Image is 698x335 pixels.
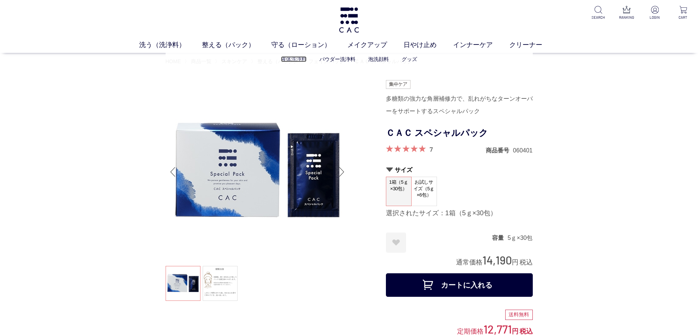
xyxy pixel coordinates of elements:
a: SEARCH [589,6,607,20]
span: お試しサイズ（5ｇ×6包） [412,177,437,200]
div: 送料無料 [505,310,533,320]
button: カートに入れる [386,273,533,297]
img: logo [338,7,360,33]
h2: サイズ [386,166,533,174]
a: インナーケア [453,40,509,50]
a: RANKING [618,6,636,20]
div: 選択されたサイズ：1箱（5ｇ×30包） [386,209,533,218]
div: 多糖類の強力な角層補修力で、乱れがちなターンオーバーをサポートするスペシャルパック [386,93,533,118]
span: 通常価格 [456,259,482,266]
a: お気に入りに登録する [386,233,406,253]
div: Previous slide [166,157,180,187]
a: 整える（パック） [202,40,271,50]
h1: ＣＡＣ スペシャルパック [386,125,533,141]
span: 税込 [520,259,533,266]
a: パウダー洗浄料 [319,56,355,62]
dd: 5ｇ×30包 [507,234,532,242]
a: グッズ [402,56,417,62]
span: 円 [512,328,518,335]
img: ＣＡＣ スペシャルパック 1箱（5ｇ×30包） [166,80,349,264]
a: 洗う（洗浄料） [139,40,202,50]
p: SEARCH [589,15,607,20]
dt: 商品番号 [486,147,513,154]
div: Next slide [334,157,349,187]
span: 定期価格 [457,327,484,335]
dt: 容量 [492,234,507,242]
a: クリーナー [509,40,559,50]
a: 7 [430,145,433,153]
dd: 060401 [513,147,532,154]
a: メイクアップ [347,40,404,50]
p: RANKING [618,15,636,20]
p: LOGIN [646,15,664,20]
span: 円 [512,259,518,266]
a: 守る（ローション） [271,40,347,50]
span: 14,190 [482,253,512,267]
a: 液体洗浄料 [281,56,307,62]
span: 1箱（5ｇ×30包） [386,177,411,198]
a: 日やけ止め [404,40,453,50]
a: 泡洗顔料 [368,56,389,62]
span: 税込 [520,328,533,335]
p: CART [674,15,692,20]
img: 集中ケア [386,80,411,89]
a: LOGIN [646,6,664,20]
a: CART [674,6,692,20]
